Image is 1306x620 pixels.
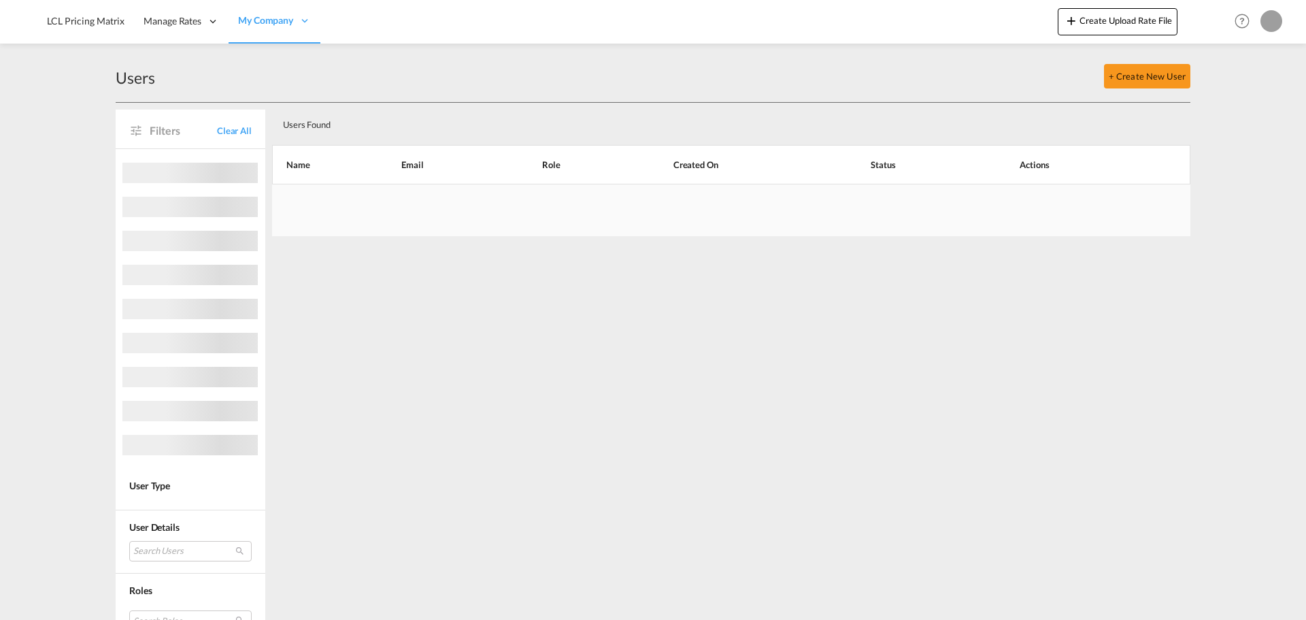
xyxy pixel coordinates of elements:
[116,67,155,88] div: Users
[217,125,252,137] span: Clear All
[47,15,124,27] span: LCL Pricing Matrix
[1063,12,1079,29] md-icon: icon-plus 400-fg
[1058,8,1177,35] button: icon-plus 400-fgCreate Upload Rate File
[986,145,1190,184] th: Actions
[367,145,508,184] th: Email
[508,145,639,184] th: Role
[129,480,170,491] span: User Type
[837,145,986,184] th: Status
[1230,10,1254,33] span: Help
[272,145,367,184] th: Name
[150,123,217,138] span: Filters
[639,145,837,184] th: Created On
[278,108,1094,136] div: Users Found
[129,585,152,596] span: Roles
[238,14,293,27] span: My Company
[144,14,201,28] span: Manage Rates
[129,521,180,533] span: User Details
[1230,10,1260,34] div: Help
[1104,64,1190,88] button: + Create New User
